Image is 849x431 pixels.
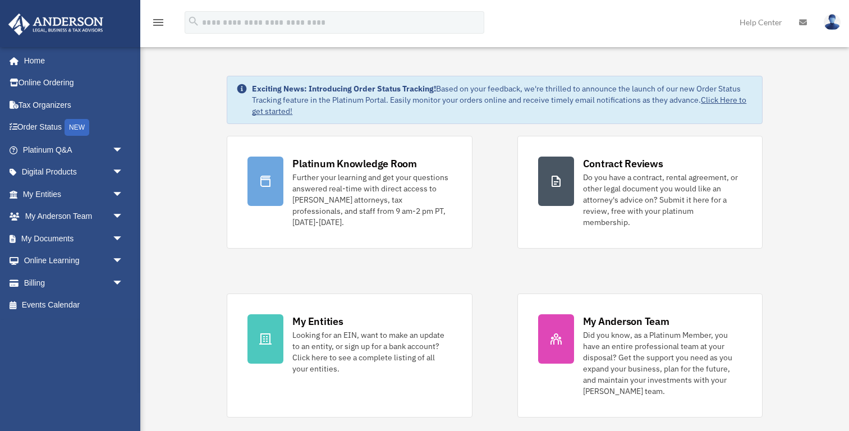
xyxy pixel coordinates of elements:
img: User Pic [824,14,841,30]
a: Contract Reviews Do you have a contract, rental agreement, or other legal document you would like... [517,136,763,249]
div: Further your learning and get your questions answered real-time with direct access to [PERSON_NAM... [292,172,451,228]
a: My Entities Looking for an EIN, want to make an update to an entity, or sign up for a bank accoun... [227,294,472,418]
div: Contract Reviews [583,157,663,171]
span: arrow_drop_down [112,227,135,250]
a: Click Here to get started! [252,95,746,116]
a: Tax Organizers [8,94,140,116]
span: arrow_drop_down [112,250,135,273]
a: menu [152,20,165,29]
div: Looking for an EIN, want to make an update to an entity, or sign up for a bank account? Click her... [292,329,451,374]
a: My Entitiesarrow_drop_down [8,183,140,205]
div: My Entities [292,314,343,328]
a: Home [8,49,135,72]
a: Platinum Q&Aarrow_drop_down [8,139,140,161]
div: Do you have a contract, rental agreement, or other legal document you would like an attorney's ad... [583,172,742,228]
i: menu [152,16,165,29]
div: Did you know, as a Platinum Member, you have an entire professional team at your disposal? Get th... [583,329,742,397]
a: Billingarrow_drop_down [8,272,140,294]
a: Digital Productsarrow_drop_down [8,161,140,184]
div: My Anderson Team [583,314,669,328]
i: search [187,15,200,27]
a: Events Calendar [8,294,140,317]
div: NEW [65,119,89,136]
a: Platinum Knowledge Room Further your learning and get your questions answered real-time with dire... [227,136,472,249]
span: arrow_drop_down [112,272,135,295]
img: Anderson Advisors Platinum Portal [5,13,107,35]
span: arrow_drop_down [112,205,135,228]
span: arrow_drop_down [112,183,135,206]
span: arrow_drop_down [112,139,135,162]
div: Based on your feedback, we're thrilled to announce the launch of our new Order Status Tracking fe... [252,83,752,117]
a: Online Ordering [8,72,140,94]
span: arrow_drop_down [112,161,135,184]
a: Order StatusNEW [8,116,140,139]
div: Platinum Knowledge Room [292,157,417,171]
strong: Exciting News: Introducing Order Status Tracking! [252,84,436,94]
a: My Anderson Teamarrow_drop_down [8,205,140,228]
a: My Documentsarrow_drop_down [8,227,140,250]
a: Online Learningarrow_drop_down [8,250,140,272]
a: My Anderson Team Did you know, as a Platinum Member, you have an entire professional team at your... [517,294,763,418]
